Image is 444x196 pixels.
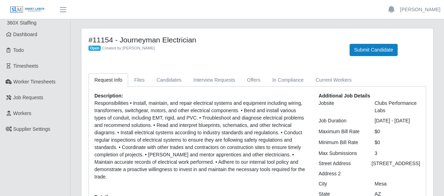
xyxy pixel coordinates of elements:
a: Request Info [88,73,128,87]
div: 3 [369,150,425,157]
span: Worker Timesheets [13,79,55,85]
div: Maximum Bill Rate [313,128,370,135]
span: Workers [13,110,32,116]
h4: #11154 - Journeyman Electrician [88,35,339,44]
button: Submit Candidate [350,44,398,56]
div: $0 [369,128,425,135]
a: [PERSON_NAME] [400,6,440,13]
span: Open [88,46,101,51]
span: Todo [13,47,24,53]
span: Job Requests [13,95,44,100]
div: Max Submissions [313,150,370,157]
a: In Compliance [266,73,310,87]
a: Interview Requests [187,73,241,87]
span: Created by [PERSON_NAME] [102,46,155,50]
span: Timesheets [13,63,39,69]
span: Dashboard [13,32,38,37]
img: SLM Logo [10,6,45,14]
a: Current Workers [310,73,357,87]
p: Responsibilities • Install, maintain, and repair electrical systems and equipment including wirin... [94,100,308,181]
b: Additional Job Details [319,93,370,99]
div: Street Address [313,160,366,167]
div: [STREET_ADDRESS] [366,160,425,167]
div: Address 2 [313,170,370,177]
a: Offers [241,73,266,87]
div: City [313,180,370,188]
div: Job Duration [313,117,370,124]
span: 360X Staffing [7,20,37,26]
div: Clubs Performance Labs [369,100,425,114]
a: Candidates [151,73,187,87]
div: Mesa [369,180,425,188]
div: $0 [369,139,425,146]
div: Minimum Bill Rate [313,139,370,146]
b: Description: [94,93,123,99]
span: Supplier Settings [13,126,51,132]
div: [DATE] - [DATE] [369,117,425,124]
a: Files [128,73,151,87]
div: Jobsite [313,100,370,114]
